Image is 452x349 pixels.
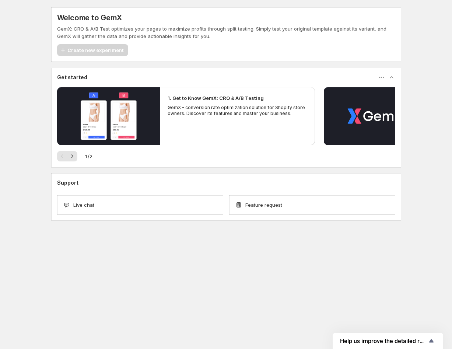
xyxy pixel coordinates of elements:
[168,105,308,116] p: GemX - conversion rate optimization solution for Shopify store owners. Discover its features and ...
[245,201,282,209] span: Feature request
[57,74,87,81] h3: Get started
[85,153,92,160] span: 1 / 2
[57,179,78,186] h3: Support
[73,201,94,209] span: Live chat
[57,25,395,40] p: GemX: CRO & A/B Test optimizes your pages to maximize profits through split testing. Simply test ...
[340,338,427,345] span: Help us improve the detailed report for A/B campaigns
[340,336,436,345] button: Show survey - Help us improve the detailed report for A/B campaigns
[168,94,264,102] h2: 1. Get to Know GemX: CRO & A/B Testing
[57,13,122,22] h5: Welcome to GemX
